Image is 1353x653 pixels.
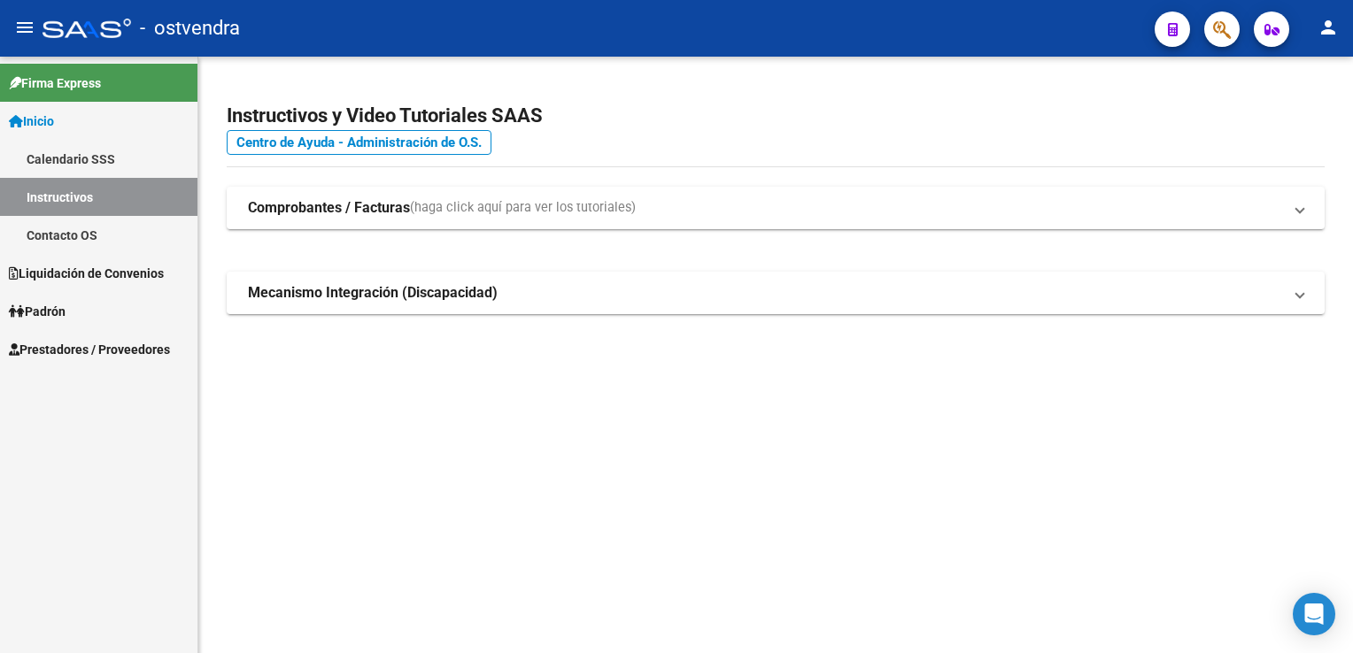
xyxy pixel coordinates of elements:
span: Firma Express [9,73,101,93]
mat-expansion-panel-header: Mecanismo Integración (Discapacidad) [227,272,1325,314]
span: (haga click aquí para ver los tutoriales) [410,198,636,218]
div: Open Intercom Messenger [1293,593,1335,635]
mat-expansion-panel-header: Comprobantes / Facturas(haga click aquí para ver los tutoriales) [227,187,1325,229]
strong: Mecanismo Integración (Discapacidad) [248,283,498,303]
span: - ostvendra [140,9,240,48]
a: Centro de Ayuda - Administración de O.S. [227,130,491,155]
span: Padrón [9,302,66,321]
span: Liquidación de Convenios [9,264,164,283]
h2: Instructivos y Video Tutoriales SAAS [227,99,1325,133]
strong: Comprobantes / Facturas [248,198,410,218]
span: Inicio [9,111,54,131]
span: Prestadores / Proveedores [9,340,170,359]
mat-icon: menu [14,17,35,38]
mat-icon: person [1318,17,1339,38]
